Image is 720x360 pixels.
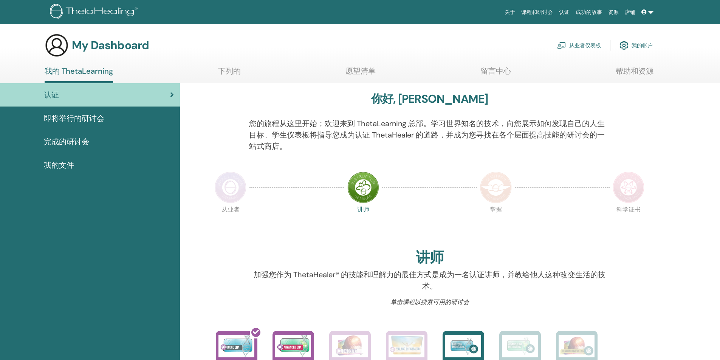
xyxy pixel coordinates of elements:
[44,136,89,147] span: 完成的研讨会
[218,335,254,357] img: Basic DNA
[613,172,644,203] img: Certificate of Science
[616,66,653,81] a: 帮助和资源
[44,89,59,100] span: 认证
[613,207,644,238] p: 科学证书
[45,33,69,57] img: generic-user-icon.jpg
[347,172,379,203] img: Instructor
[249,298,610,307] p: 单击课程以搜索可用的研讨会
[72,39,149,52] h3: My Dashboard
[215,172,246,203] img: Practitioner
[556,5,573,19] a: 认证
[345,66,376,81] a: 愿望清单
[559,335,595,357] img: Dig Deeper Instructors
[480,207,512,238] p: 掌握
[50,4,140,21] img: logo.png
[622,5,638,19] a: 店铺
[215,207,246,238] p: 从业者
[347,207,379,238] p: 讲师
[45,66,113,83] a: 我的 ThetaLearning
[619,39,629,52] img: cog.svg
[502,5,518,19] a: 关于
[573,5,605,19] a: 成功的故事
[389,335,424,355] img: You and the Creator
[249,269,610,292] p: 加强您作为 ThetaHealer® 的技能和理解力的最佳方式是成为一名认证讲师，并教给他人这种改变生活的技术。
[557,42,566,49] img: chalkboard-teacher.svg
[44,113,104,124] span: 即将举行的研讨会
[44,159,74,171] span: 我的文件
[481,66,511,81] a: 留言中心
[557,37,601,54] a: 从业者仪表板
[332,335,368,357] img: Dig Deeper
[502,335,538,357] img: Advanced DNA Instructors
[605,5,622,19] a: 资源
[275,335,311,357] img: Advanced DNA
[416,249,444,266] h2: 讲师
[480,172,512,203] img: Master
[249,118,610,152] p: 您的旅程从这里开始；欢迎来到 ThetaLearning 总部。学习世界知名的技术，向您展示如何发现自己的人生目标。学生仪表板将指导您成为认证 ThetaHealer 的道路，并成为您寻找在各个...
[518,5,556,19] a: 课程和研讨会
[445,335,481,357] img: Basic DNA Instructors
[371,92,488,106] h3: 你好, [PERSON_NAME]
[619,37,653,54] a: 我的帐户
[218,66,241,81] a: 下列的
